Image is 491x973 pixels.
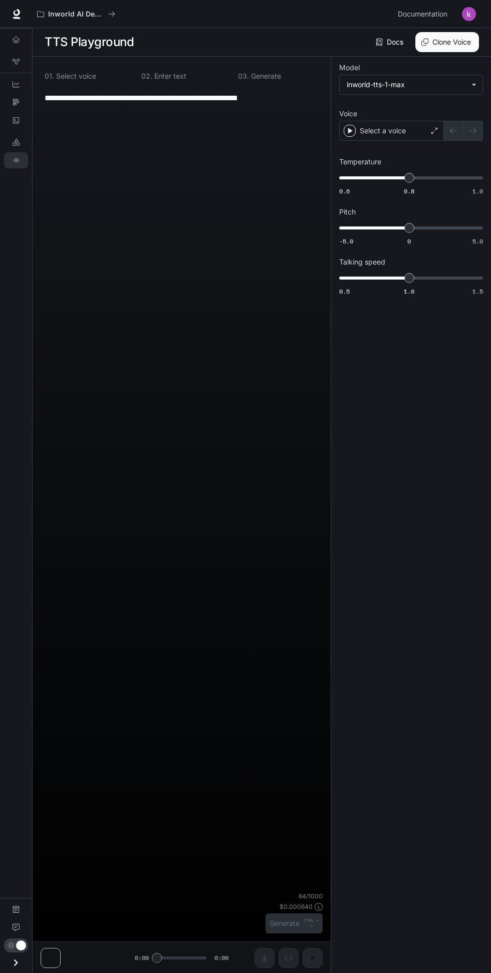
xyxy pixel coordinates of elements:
p: 0 3 . [238,73,249,80]
span: 1.0 [472,187,483,195]
a: Graph Registry [4,54,28,70]
span: 1.0 [404,287,414,296]
p: Pitch [339,208,356,215]
span: 0 [407,237,411,246]
a: Overview [4,32,28,48]
span: 1.5 [472,287,483,296]
div: inworld-tts-1-max [347,80,466,90]
a: Docs [374,32,407,52]
a: TTS Playground [4,152,28,168]
p: Generate [249,73,281,80]
p: Select voice [54,73,96,80]
button: Open drawer [5,952,27,973]
p: Model [339,64,360,71]
p: Voice [339,110,357,117]
span: 0.5 [339,287,350,296]
button: Clone Voice [415,32,479,52]
p: $ 0.000640 [280,902,313,911]
p: 64 / 1000 [299,892,323,900]
a: Documentation [4,901,28,917]
a: Feedback [4,919,28,935]
a: LLM Playground [4,134,28,150]
button: User avatar [459,4,479,24]
p: Temperature [339,158,381,165]
button: All workspaces [33,4,120,24]
span: 0.6 [339,187,350,195]
p: Inworld AI Demos [48,10,104,19]
span: -5.0 [339,237,353,246]
p: Enter text [152,73,186,80]
p: 0 2 . [141,73,152,80]
img: User avatar [462,7,476,21]
a: Documentation [394,4,455,24]
span: 0.8 [404,187,414,195]
h1: TTS Playground [45,32,134,52]
a: Logs [4,112,28,128]
a: Traces [4,94,28,110]
p: Select a voice [360,126,406,136]
div: inworld-tts-1-max [340,75,482,94]
p: 0 1 . [45,73,54,80]
p: Talking speed [339,259,385,266]
span: Documentation [398,8,447,21]
a: Dashboards [4,76,28,92]
span: Dark mode toggle [16,939,26,950]
span: 5.0 [472,237,483,246]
